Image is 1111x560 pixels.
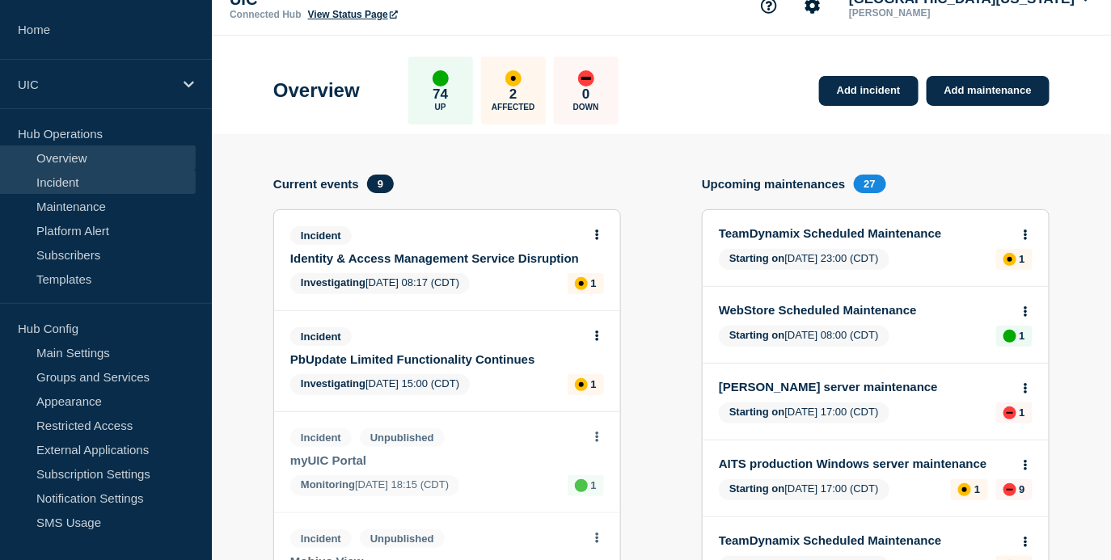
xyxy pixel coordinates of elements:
[578,70,594,86] div: down
[301,478,355,491] span: Monitoring
[1003,406,1016,419] div: down
[591,378,597,390] p: 1
[1020,483,1025,495] p: 9
[435,103,446,112] p: Up
[290,428,352,447] span: Incident
[719,249,889,270] span: [DATE] 23:00 (CDT)
[290,273,470,294] span: [DATE] 08:17 (CDT)
[958,483,971,496] div: affected
[290,374,470,395] span: [DATE] 15:00 (CDT)
[846,7,1014,19] p: [PERSON_NAME]
[819,76,919,106] a: Add incident
[575,479,588,492] div: up
[1003,253,1016,266] div: affected
[273,177,359,191] h4: Current events
[1020,330,1025,342] p: 1
[290,453,582,467] a: myUIC Portal
[367,175,394,193] span: 9
[719,402,889,423] span: [DATE] 17:00 (CDT)
[492,103,534,112] p: Affected
[729,482,785,495] span: Starting on
[360,428,445,447] span: Unpublished
[308,9,398,20] a: View Status Page
[301,377,365,389] span: Investigating
[575,277,588,290] div: affected
[719,479,889,500] span: [DATE] 17:00 (CDT)
[18,78,173,91] p: UIC
[290,327,352,346] span: Incident
[290,226,352,245] span: Incident
[290,352,582,366] a: PbUpdate Limited Functionality Continues
[433,70,449,86] div: up
[575,378,588,391] div: affected
[591,277,597,289] p: 1
[573,103,599,112] p: Down
[719,457,1011,470] a: AITS production Windows server maintenance
[854,175,886,193] span: 27
[729,329,785,341] span: Starting on
[230,9,302,20] p: Connected Hub
[290,475,459,496] span: [DATE] 18:15 (CDT)
[505,70,522,86] div: affected
[301,276,365,288] span: Investigating
[1020,406,1025,419] p: 1
[974,483,980,495] p: 1
[290,529,352,548] span: Incident
[360,529,445,548] span: Unpublished
[719,533,1011,547] a: TeamDynamix Scheduled Maintenance
[290,251,582,265] a: Identity & Access Management Service Disruption
[591,479,597,491] p: 1
[1020,253,1025,265] p: 1
[509,86,517,103] p: 2
[433,86,448,103] p: 74
[719,226,1011,240] a: TeamDynamix Scheduled Maintenance
[719,326,889,347] span: [DATE] 08:00 (CDT)
[927,76,1050,106] a: Add maintenance
[719,303,1011,317] a: WebStore Scheduled Maintenance
[273,79,360,102] h1: Overview
[582,86,589,103] p: 0
[719,380,1011,394] a: [PERSON_NAME] server maintenance
[729,406,785,418] span: Starting on
[1003,483,1016,496] div: down
[702,177,846,191] h4: Upcoming maintenances
[1003,330,1016,343] div: up
[729,252,785,264] span: Starting on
